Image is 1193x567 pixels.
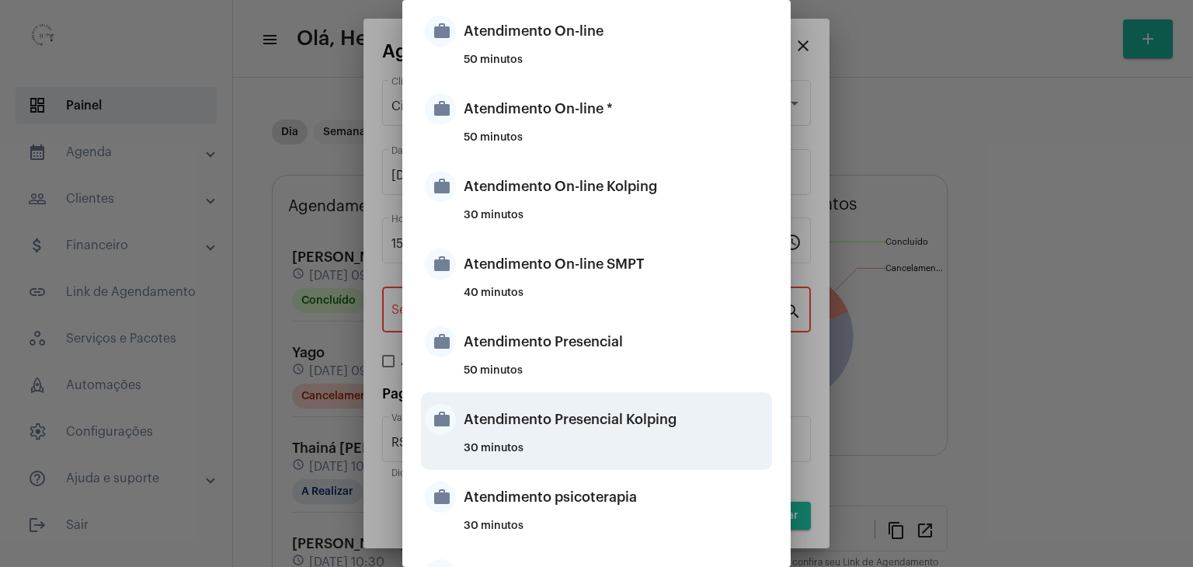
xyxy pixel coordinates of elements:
div: Atendimento On-line * [464,85,768,132]
div: Atendimento Presencial [464,318,768,365]
mat-icon: work [425,93,456,124]
div: 30 minutos [464,520,768,544]
div: Atendimento Presencial Kolping [464,396,768,443]
mat-icon: work [425,404,456,435]
div: 50 minutos [464,132,768,155]
div: Atendimento psicoterapia [464,474,768,520]
div: 50 minutos [464,54,768,78]
mat-icon: work [425,171,456,202]
mat-icon: work [425,16,456,47]
div: 30 minutos [464,210,768,233]
div: 40 minutos [464,287,768,311]
div: 30 minutos [464,443,768,466]
div: Atendimento On-line [464,8,768,54]
mat-icon: work [425,249,456,280]
div: Atendimento On-line SMPT [464,241,768,287]
div: 50 minutos [464,365,768,388]
div: Atendimento On-line Kolping [464,163,768,210]
mat-icon: work [425,326,456,357]
mat-icon: work [425,482,456,513]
